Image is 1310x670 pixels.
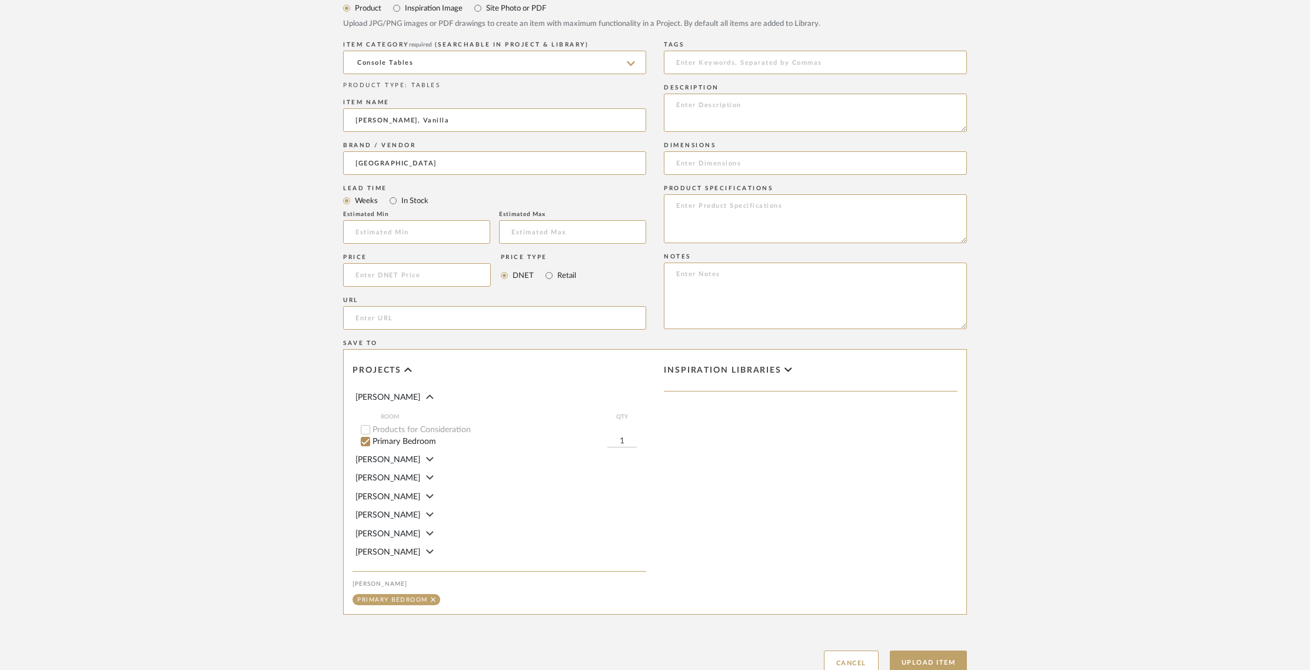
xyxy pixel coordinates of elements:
div: PRODUCT TYPE [343,81,646,90]
input: Enter Keywords, Separated by Commas [664,51,967,74]
span: Projects [353,366,401,376]
label: Retail [556,269,576,282]
span: : TABLES [405,82,440,88]
span: [PERSON_NAME] [355,548,420,556]
div: Description [664,84,967,91]
div: Save To [343,340,967,347]
span: (Searchable in Project & Library) [435,42,589,48]
mat-radio-group: Select item type [343,1,967,15]
span: ROOM [381,412,607,422]
span: [PERSON_NAME] [355,456,420,464]
span: QTY [607,412,637,422]
span: Inspiration libraries [664,366,782,376]
div: [PERSON_NAME] [353,581,646,588]
label: Primary Bedroom [373,437,607,446]
div: Upload JPG/PNG images or PDF drawings to create an item with maximum functionality in a Project. ... [343,18,967,30]
div: Product Specifications [664,185,967,192]
div: Item name [343,99,646,106]
div: Brand / Vendor [343,142,646,149]
div: URL [343,297,646,304]
label: Product [354,2,381,15]
label: Weeks [354,194,378,207]
input: Unknown [343,151,646,175]
input: Type a category to search and select [343,51,646,74]
label: Inspiration Image [404,2,463,15]
div: Notes [664,253,967,260]
div: Price Type [501,254,576,261]
span: [PERSON_NAME] [355,393,420,402]
input: Enter Dimensions [664,151,967,175]
input: Enter URL [343,306,646,330]
span: [PERSON_NAME] [355,530,420,538]
div: Lead Time [343,185,646,192]
div: Dimensions [664,142,967,149]
div: ITEM CATEGORY [343,41,646,48]
label: Site Photo or PDF [485,2,546,15]
span: [PERSON_NAME] [355,511,420,519]
mat-radio-group: Select price type [501,263,576,287]
input: Estimated Min [343,220,490,244]
div: Estimated Max [499,211,646,218]
div: Primary Bedroom [357,597,428,603]
div: Price [343,254,491,261]
input: Estimated Max [499,220,646,244]
input: Enter DNET Price [343,263,491,287]
label: In Stock [400,194,428,207]
div: Tags [664,41,967,48]
label: DNET [511,269,534,282]
span: required [409,42,432,48]
span: [PERSON_NAME] [355,493,420,501]
input: Enter Name [343,108,646,132]
div: Estimated Min [343,211,490,218]
mat-radio-group: Select item type [343,193,646,208]
span: [PERSON_NAME] [355,474,420,482]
